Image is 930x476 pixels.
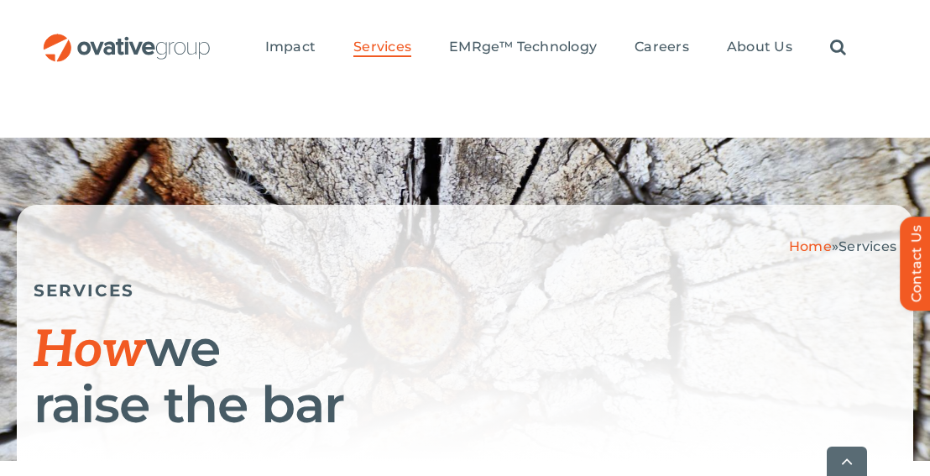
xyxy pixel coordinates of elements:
[789,238,832,254] a: Home
[42,32,212,48] a: OG_Full_horizontal_RGB
[34,280,896,301] h5: SERVICES
[839,238,896,254] span: Services
[727,39,792,55] span: About Us
[353,39,411,57] a: Services
[830,39,846,57] a: Search
[34,322,896,432] h1: we raise the bar
[265,39,316,55] span: Impact
[635,39,689,57] a: Careers
[789,238,896,254] span: »
[34,321,145,381] span: How
[265,39,316,57] a: Impact
[449,39,597,55] span: EMRge™ Technology
[449,39,597,57] a: EMRge™ Technology
[635,39,689,55] span: Careers
[265,21,846,75] nav: Menu
[353,39,411,55] span: Services
[727,39,792,57] a: About Us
